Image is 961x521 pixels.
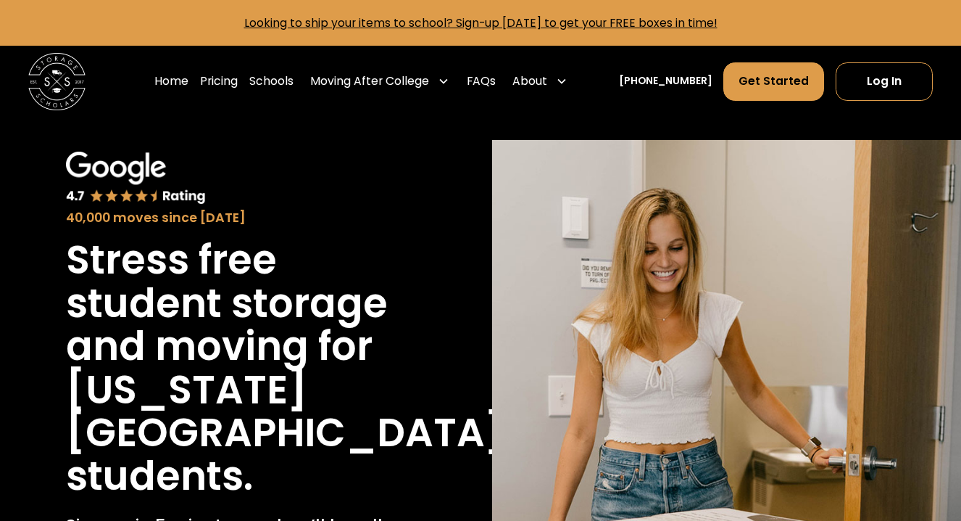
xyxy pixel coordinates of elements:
[305,62,455,102] div: Moving After College
[66,369,504,455] h1: [US_STATE][GEOGRAPHIC_DATA]
[244,15,717,31] a: Looking to ship your items to school? Sign-up [DATE] to get your FREE boxes in time!
[619,74,712,89] a: [PHONE_NUMBER]
[512,73,547,90] div: About
[310,73,429,90] div: Moving After College
[66,239,404,369] h1: Stress free student storage and moving for
[66,455,253,499] h1: students.
[723,62,823,101] a: Get Started
[66,208,404,228] div: 40,000 moves since [DATE]
[249,62,294,102] a: Schools
[507,62,573,102] div: About
[28,53,86,110] img: Storage Scholars main logo
[28,53,86,110] a: home
[836,62,933,101] a: Log In
[66,152,206,205] img: Google 4.7 star rating
[200,62,238,102] a: Pricing
[467,62,496,102] a: FAQs
[154,62,188,102] a: Home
